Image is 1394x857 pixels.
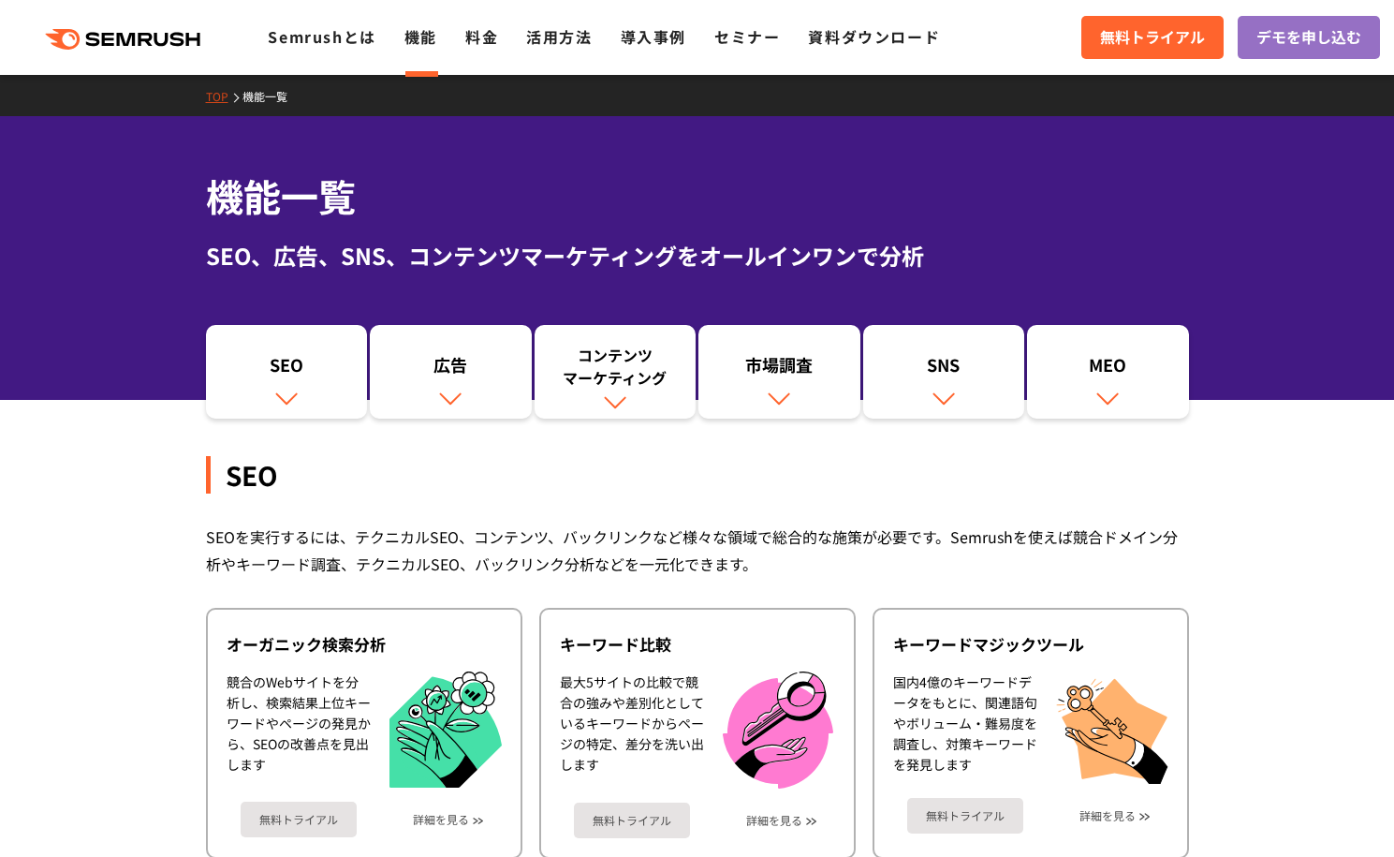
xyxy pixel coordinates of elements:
[268,25,375,48] a: Semrushとは
[746,814,802,827] a: 詳細を見る
[215,353,359,385] div: SEO
[227,633,502,656] div: オーガニック検索分析
[389,672,502,789] img: オーガニック検索分析
[206,456,1189,494] div: SEO
[708,353,851,385] div: 市場調査
[621,25,686,48] a: 導入事例
[863,325,1025,419] a: SNS
[698,325,860,419] a: 市場調査
[206,239,1189,273] div: SEO、広告、SNS、コンテンツマーケティングをオールインワンで分析
[227,672,371,789] div: 競合のWebサイトを分析し、検索結果上位キーワードやページの発見から、SEOの改善点を見出します
[714,25,780,48] a: セミナー
[241,802,357,837] a: 無料トライアル
[242,88,301,104] a: 機能一覧
[413,813,469,826] a: 詳細を見る
[535,325,697,419] a: コンテンツマーケティング
[404,25,437,48] a: 機能
[526,25,592,48] a: 活用方法
[370,325,532,419] a: 広告
[1036,353,1180,385] div: MEO
[465,25,498,48] a: 料金
[907,798,1023,834] a: 無料トライアル
[1056,672,1168,784] img: キーワードマジックツール
[574,803,690,838] a: 無料トライアル
[873,353,1016,385] div: SNS
[544,344,687,389] div: コンテンツ マーケティング
[723,672,833,789] img: キーワード比較
[893,633,1168,656] div: キーワードマジックツール
[1027,325,1189,419] a: MEO
[1079,809,1136,822] a: 詳細を見る
[1081,16,1224,59] a: 無料トライアル
[1256,25,1361,50] span: デモを申し込む
[206,88,242,104] a: TOP
[206,524,1189,578] div: SEOを実行するには、テクニカルSEO、コンテンツ、バックリンクなど様々な領域で総合的な施策が必要です。Semrushを使えば競合ドメイン分析やキーワード調査、テクニカルSEO、バックリンク分析...
[206,325,368,419] a: SEO
[560,672,704,789] div: 最大5サイトの比較で競合の強みや差別化としているキーワードからページの特定、差分を洗い出します
[206,169,1189,224] h1: 機能一覧
[1100,25,1205,50] span: 無料トライアル
[808,25,940,48] a: 資料ダウンロード
[1238,16,1380,59] a: デモを申し込む
[893,672,1037,784] div: 国内4億のキーワードデータをもとに、関連語句やボリューム・難易度を調査し、対策キーワードを発見します
[560,633,835,656] div: キーワード比較
[379,353,522,385] div: 広告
